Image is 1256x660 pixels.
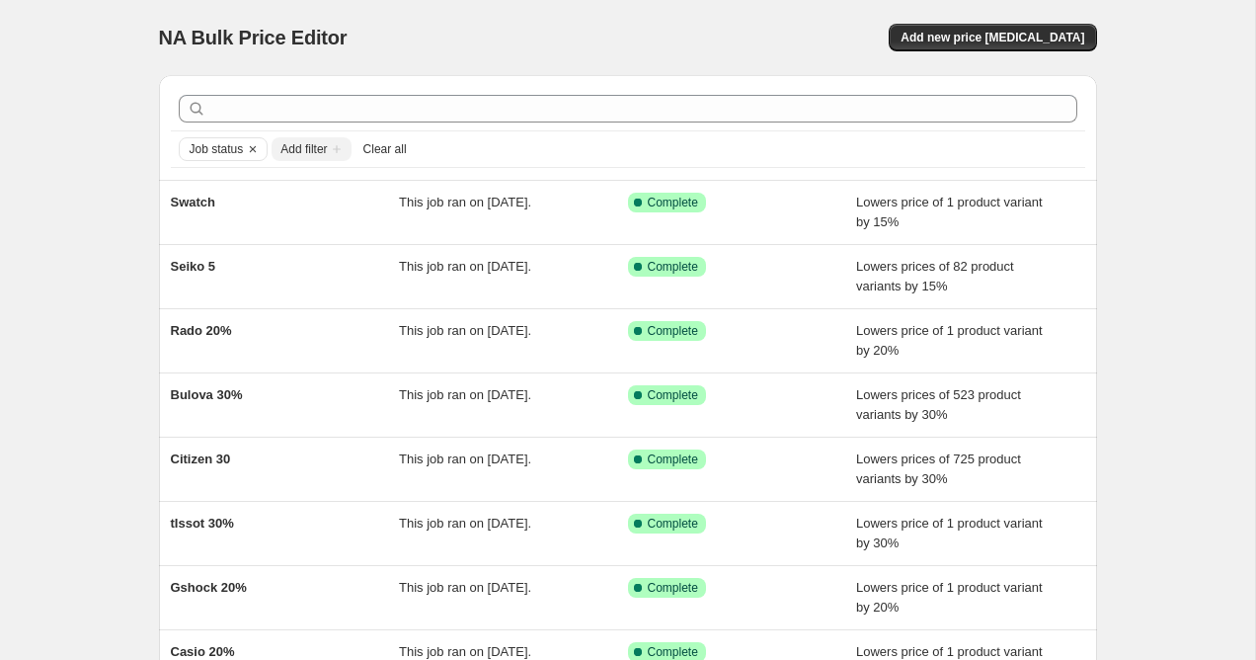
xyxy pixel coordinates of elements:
span: This job ran on [DATE]. [399,516,531,531]
span: Add new price [MEDICAL_DATA] [901,30,1084,45]
span: Complete [648,259,698,275]
span: Bulova 30% [171,387,243,402]
span: Complete [648,387,698,403]
span: This job ran on [DATE]. [399,195,531,209]
span: Complete [648,323,698,339]
span: Seiko 5 [171,259,216,274]
span: Complete [648,644,698,660]
span: Lowers price of 1 product variant by 30% [856,516,1043,550]
button: Add new price [MEDICAL_DATA] [889,24,1096,51]
span: Gshock 20% [171,580,247,595]
span: Complete [648,516,698,532]
span: Lowers price of 1 product variant by 20% [856,323,1043,358]
span: Lowers price of 1 product variant by 20% [856,580,1043,615]
span: Lowers prices of 82 product variants by 15% [856,259,1014,293]
span: This job ran on [DATE]. [399,644,531,659]
span: Complete [648,452,698,467]
span: Complete [648,580,698,596]
button: Job status [180,138,244,160]
span: Lowers prices of 523 product variants by 30% [856,387,1021,422]
span: Casio 20% [171,644,235,659]
span: This job ran on [DATE]. [399,452,531,466]
span: Citizen 30 [171,452,231,466]
span: Complete [648,195,698,210]
span: This job ran on [DATE]. [399,580,531,595]
span: Clear all [363,141,407,157]
span: Rado 20% [171,323,232,338]
span: Lowers price of 1 product variant by 15% [856,195,1043,229]
span: Add filter [280,141,327,157]
button: Add filter [272,137,351,161]
span: Swatch [171,195,216,209]
span: Lowers prices of 725 product variants by 30% [856,452,1021,486]
span: This job ran on [DATE]. [399,259,531,274]
span: This job ran on [DATE]. [399,323,531,338]
span: Job status [190,141,244,157]
span: This job ran on [DATE]. [399,387,531,402]
button: Clear all [355,137,415,161]
button: Clear [243,138,263,160]
span: tIssot 30% [171,516,234,531]
span: NA Bulk Price Editor [159,27,348,48]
